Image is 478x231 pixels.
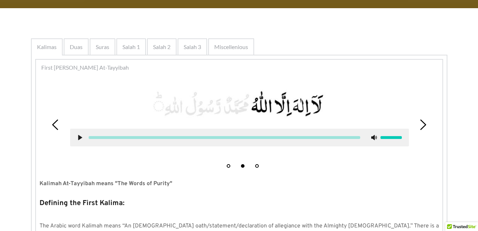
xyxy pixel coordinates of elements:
span: Salah 2 [153,43,170,51]
span: Kalimas [37,43,57,51]
strong: Defining the First Kalima: [40,199,125,208]
span: First [PERSON_NAME] At-Tayyibah [41,63,129,72]
span: Salah 1 [122,43,140,51]
span: Miscellenious [214,43,248,51]
button: 2 of 3 [241,164,245,168]
span: Suras [96,43,109,51]
button: 1 of 3 [227,164,230,168]
span: Duas [70,43,83,51]
button: 3 of 3 [255,164,259,168]
strong: Kalimah At-Tayyibah means "The Words of Purity" [40,180,172,187]
span: Salah 3 [184,43,201,51]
